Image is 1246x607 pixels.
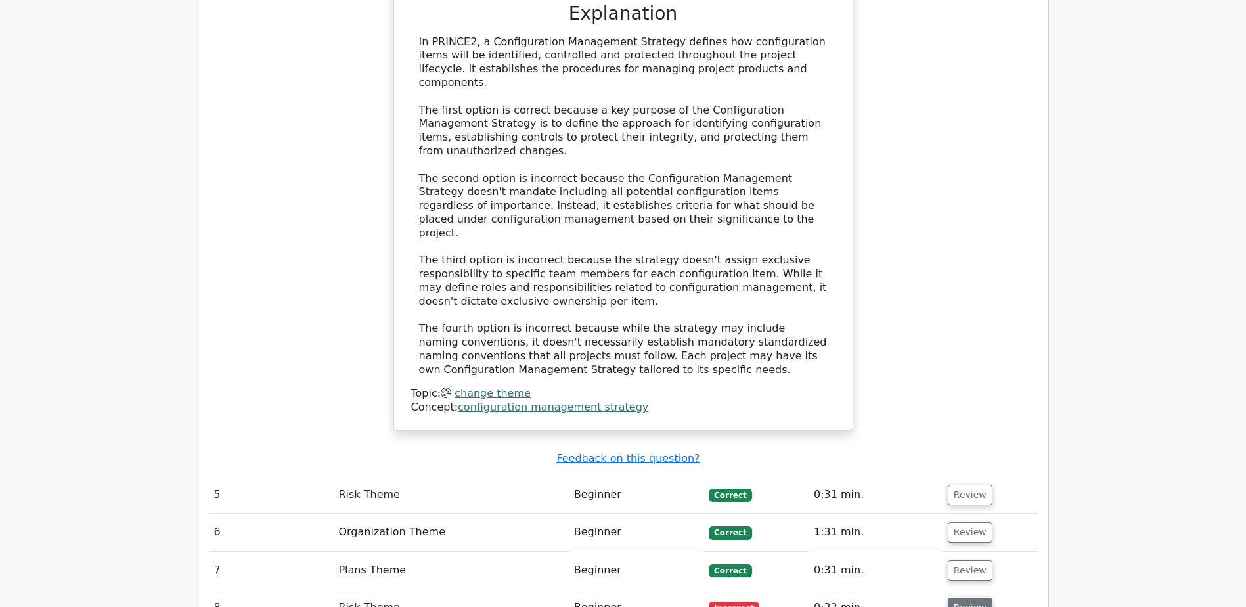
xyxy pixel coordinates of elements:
button: Review [948,560,992,581]
div: Topic: [411,387,835,401]
a: configuration management strategy [458,401,648,413]
button: Review [948,485,992,505]
span: Correct [709,564,751,577]
td: 0:31 min. [809,476,943,514]
a: change theme [455,387,531,399]
td: Beginner [569,476,703,514]
td: 7 [209,552,334,589]
span: Correct [709,526,751,539]
span: Correct [709,489,751,502]
button: Review [948,522,992,543]
td: 6 [209,514,334,551]
td: Risk Theme [333,476,568,514]
td: 5 [209,476,334,514]
td: Beginner [569,514,703,551]
div: In PRINCE2, a Configuration Management Strategy defines how configuration items will be identifie... [419,35,828,377]
td: 0:31 min. [809,552,943,589]
td: Beginner [569,552,703,589]
h3: Explanation [419,3,828,25]
a: Feedback on this question? [556,452,700,464]
td: 1:31 min. [809,514,943,551]
td: Organization Theme [333,514,568,551]
div: Concept: [411,401,835,415]
td: Plans Theme [333,552,568,589]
